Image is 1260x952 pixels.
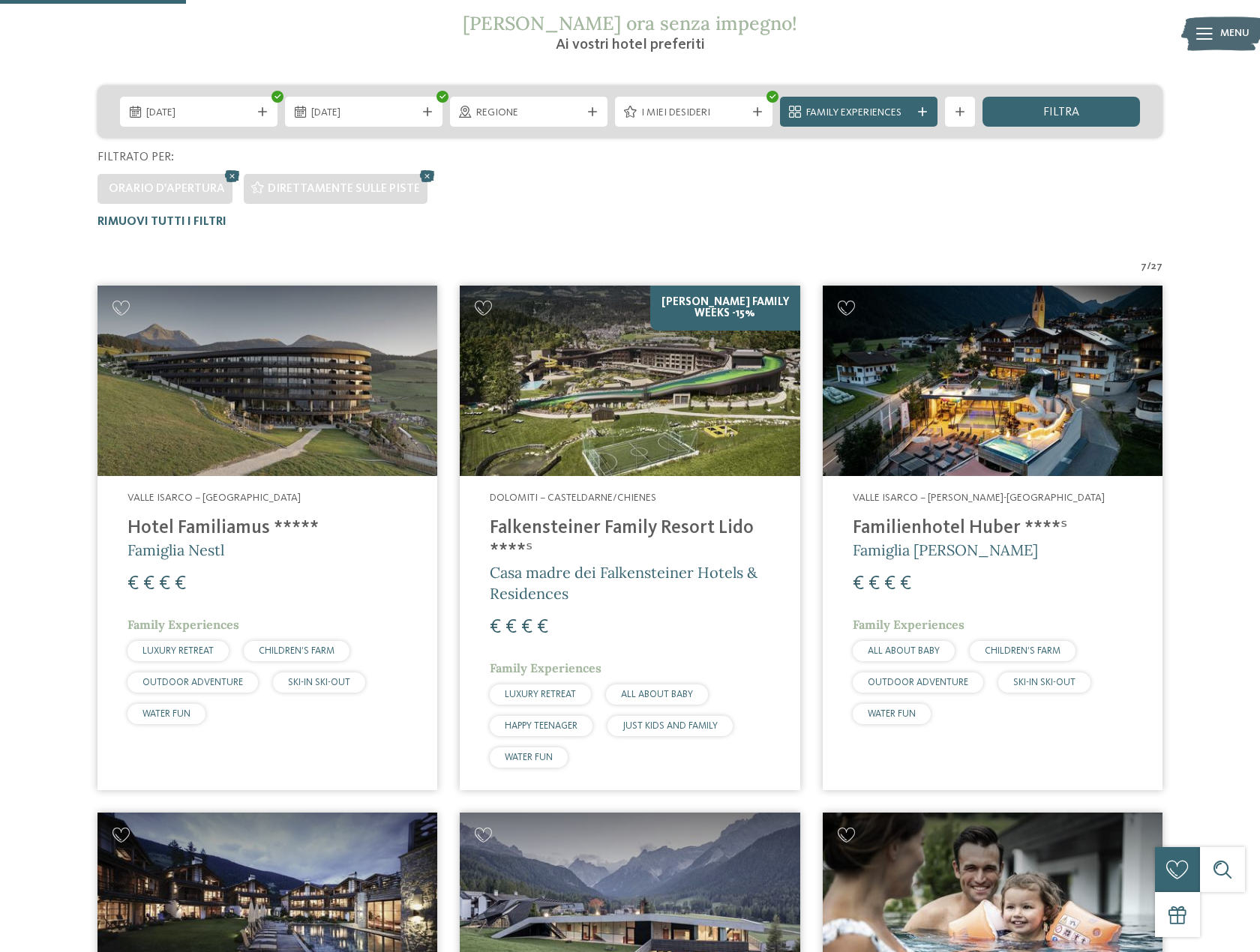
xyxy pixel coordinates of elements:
span: ALL ABOUT BABY [868,646,940,656]
span: Family Experiences [127,617,239,632]
span: JUST KIDS AND FAMILY [622,721,718,731]
img: Cercate un hotel per famiglie? Qui troverete solo i migliori! [460,286,799,477]
span: € [537,618,548,637]
span: OUTDOOR ADVENTURE [868,678,968,687]
span: € [143,574,154,594]
span: € [868,574,880,594]
span: Famiglia Nestl [127,540,224,559]
span: [DATE] [311,106,416,121]
span: WATER FUN [142,709,190,719]
span: [DATE] [146,106,251,121]
span: € [853,574,864,594]
img: Cercate un hotel per famiglie? Qui troverete solo i migliori! [823,286,1162,477]
span: OUTDOOR ADVENTURE [142,678,243,687]
span: € [159,574,170,594]
span: Valle Isarco – [GEOGRAPHIC_DATA] [127,492,301,503]
h4: Falkensteiner Family Resort Lido ****ˢ [490,517,769,562]
a: Cercate un hotel per famiglie? Qui troverete solo i migliori! Valle Isarco – [PERSON_NAME]-[GEOGR... [823,286,1162,790]
span: Regione [476,106,581,121]
h4: Familienhotel Huber ****ˢ [853,517,1132,540]
span: filtra [1043,106,1079,118]
span: Family Experiences [853,617,964,632]
span: Family Experiences [490,660,601,675]
span: Filtrato per: [97,151,174,163]
span: Dolomiti – Casteldarne/Chienes [490,492,656,503]
span: € [505,618,517,637]
span: 27 [1151,259,1162,274]
span: WATER FUN [868,709,916,719]
span: Direttamente sulle piste [268,183,420,195]
span: € [900,574,911,594]
span: WATER FUN [505,753,553,762]
span: Orario d'apertura [109,183,225,195]
span: SKI-IN SKI-OUT [288,678,350,687]
span: Family Experiences [806,106,911,121]
span: € [175,574,186,594]
span: € [521,618,532,637]
span: Valle Isarco – [PERSON_NAME]-[GEOGRAPHIC_DATA] [853,492,1105,503]
span: 7 [1141,259,1147,274]
span: € [884,574,895,594]
span: LUXURY RETREAT [505,690,576,699]
span: ALL ABOUT BABY [621,690,693,699]
span: I miei desideri [641,106,746,121]
span: € [127,574,139,594]
span: Rimuovi tutti i filtri [97,216,226,228]
span: HAPPY TEENAGER [505,721,577,731]
img: Cercate un hotel per famiglie? Qui troverete solo i migliori! [97,286,437,477]
span: CHILDREN’S FARM [259,646,334,656]
span: € [490,618,501,637]
span: CHILDREN’S FARM [985,646,1060,656]
span: Casa madre dei Falkensteiner Hotels & Residences [490,563,757,603]
span: Ai vostri hotel preferiti [556,37,705,52]
span: SKI-IN SKI-OUT [1013,678,1075,687]
span: [PERSON_NAME] ora senza impegno! [463,11,797,35]
a: Cercate un hotel per famiglie? Qui troverete solo i migliori! [PERSON_NAME] Family Weeks -15% Dol... [460,286,799,790]
span: / [1147,259,1151,274]
a: Cercate un hotel per famiglie? Qui troverete solo i migliori! Valle Isarco – [GEOGRAPHIC_DATA] Ho... [97,286,437,790]
span: Famiglia [PERSON_NAME] [853,540,1038,559]
span: LUXURY RETREAT [142,646,214,656]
